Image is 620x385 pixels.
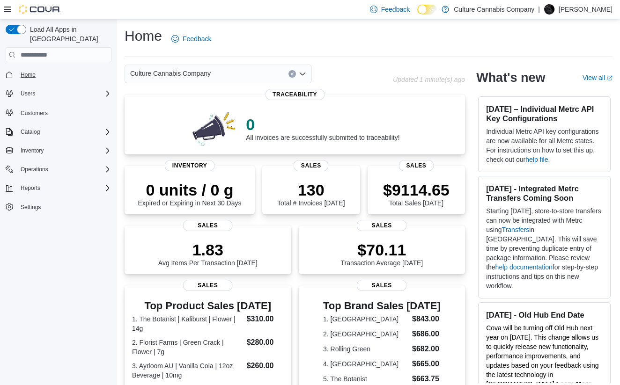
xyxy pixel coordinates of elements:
[158,240,258,267] div: Avg Items Per Transaction [DATE]
[132,314,243,333] dt: 1. The Botanist | Kaliburst | Flower | 14g
[17,126,111,138] span: Catalog
[299,70,306,78] button: Open list of options
[323,374,408,384] dt: 5. The Botanist
[544,4,555,15] div: Matt Coley
[17,69,39,80] a: Home
[357,220,407,231] span: Sales
[183,220,233,231] span: Sales
[2,87,115,100] button: Users
[130,68,211,79] span: Culture Cannabis Company
[383,181,450,207] div: Total Sales [DATE]
[2,200,115,214] button: Settings
[17,107,111,118] span: Customers
[412,343,441,355] dd: $682.00
[183,280,233,291] span: Sales
[247,360,284,371] dd: $260.00
[265,89,325,100] span: Traceability
[2,125,115,138] button: Catalog
[341,240,423,259] p: $70.11
[138,181,242,199] p: 0 units / 0 g
[2,182,115,195] button: Reports
[383,181,450,199] p: $9114.65
[190,109,239,147] img: 0
[17,126,44,138] button: Catalog
[17,182,44,194] button: Reports
[17,88,111,99] span: Users
[26,25,111,44] span: Load All Apps in [GEOGRAPHIC_DATA]
[17,182,111,194] span: Reports
[21,147,44,154] span: Inventory
[417,5,437,15] input: Dark Mode
[21,166,48,173] span: Operations
[132,338,243,356] dt: 2. Florist Farms | Green Crack | Flower | 7g
[21,128,40,136] span: Catalog
[323,314,408,324] dt: 1. [GEOGRAPHIC_DATA]
[341,240,423,267] div: Transaction Average [DATE]
[357,280,407,291] span: Sales
[412,373,441,385] dd: $663.75
[165,160,215,171] span: Inventory
[21,71,36,79] span: Home
[412,358,441,370] dd: $665.00
[21,184,40,192] span: Reports
[323,359,408,369] dt: 4. [GEOGRAPHIC_DATA]
[495,263,553,271] a: help documentation
[583,74,613,81] a: View allExternal link
[138,181,242,207] div: Expired or Expiring in Next 30 Days
[2,68,115,81] button: Home
[538,4,540,15] p: |
[17,164,52,175] button: Operations
[486,310,603,320] h3: [DATE] - Old Hub End Date
[17,145,47,156] button: Inventory
[559,4,613,15] p: [PERSON_NAME]
[412,313,441,325] dd: $843.00
[381,5,410,14] span: Feedback
[247,313,284,325] dd: $310.00
[168,29,215,48] a: Feedback
[6,64,111,238] nav: Complex example
[2,163,115,176] button: Operations
[2,106,115,119] button: Customers
[17,145,111,156] span: Inventory
[247,337,284,348] dd: $280.00
[17,164,111,175] span: Operations
[607,75,613,81] svg: External link
[21,90,35,97] span: Users
[277,181,345,199] p: 130
[525,156,548,163] a: help file
[323,329,408,339] dt: 2. [GEOGRAPHIC_DATA]
[246,115,399,134] p: 0
[288,70,296,78] button: Clear input
[125,27,162,45] h1: Home
[454,4,534,15] p: Culture Cannabis Company
[17,202,44,213] a: Settings
[323,300,441,312] h3: Top Brand Sales [DATE]
[2,144,115,157] button: Inventory
[294,160,329,171] span: Sales
[17,108,52,119] a: Customers
[486,104,603,123] h3: [DATE] – Individual Metrc API Key Configurations
[502,226,530,233] a: Transfers
[17,88,39,99] button: Users
[393,76,465,83] p: Updated 1 minute(s) ago
[21,203,41,211] span: Settings
[158,240,258,259] p: 1.83
[21,109,48,117] span: Customers
[183,34,211,44] span: Feedback
[277,181,345,207] div: Total # Invoices [DATE]
[19,5,61,14] img: Cova
[486,127,603,164] p: Individual Metrc API key configurations are now available for all Metrc states. For instructions ...
[486,206,603,291] p: Starting [DATE], store-to-store transfers can now be integrated with Metrc using in [GEOGRAPHIC_D...
[323,344,408,354] dt: 3. Rolling Green
[476,70,545,85] h2: What's new
[132,300,284,312] h3: Top Product Sales [DATE]
[246,115,399,141] div: All invoices are successfully submitted to traceability!
[399,160,434,171] span: Sales
[132,361,243,380] dt: 3. Ayrloom AU | Vanilla Cola | 12oz Beverage | 10mg
[412,328,441,340] dd: $686.00
[486,184,603,203] h3: [DATE] - Integrated Metrc Transfers Coming Soon
[17,69,111,80] span: Home
[17,201,111,213] span: Settings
